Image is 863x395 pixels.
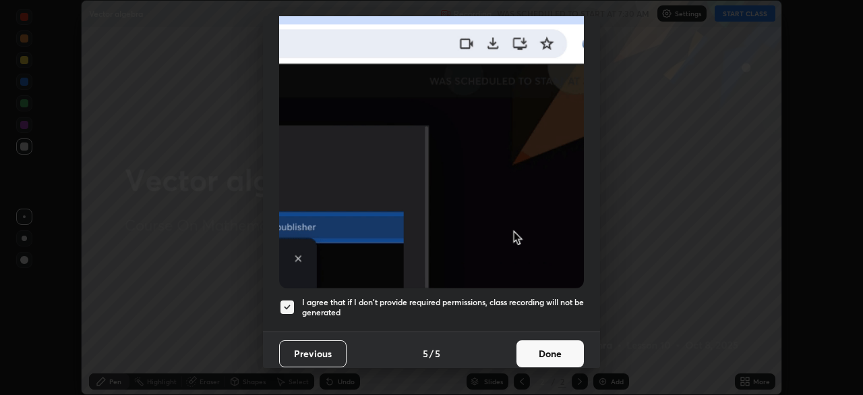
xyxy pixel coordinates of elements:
[429,346,434,361] h4: /
[516,340,584,367] button: Done
[423,346,428,361] h4: 5
[302,297,584,318] h5: I agree that if I don't provide required permissions, class recording will not be generated
[435,346,440,361] h4: 5
[279,340,347,367] button: Previous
